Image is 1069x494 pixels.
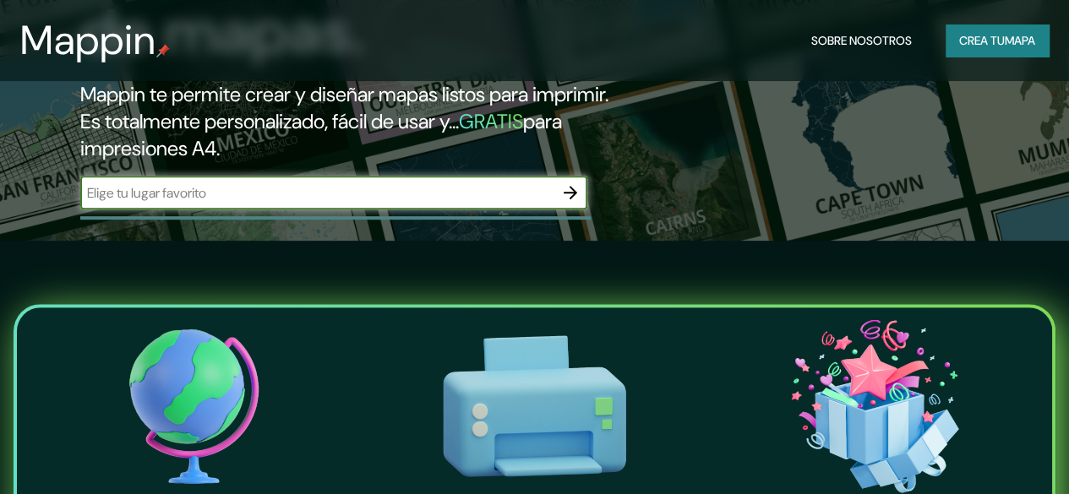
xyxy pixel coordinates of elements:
[804,24,919,57] button: Sobre nosotros
[811,33,912,48] font: Sobre nosotros
[80,108,459,134] font: Es totalmente personalizado, fácil de usar y...
[459,108,523,134] font: GRATIS
[80,108,562,161] font: para impresiones A4.
[20,14,156,67] font: Mappin
[80,81,608,107] font: Mappin te permite crear y diseñar mapas listos para imprimir.
[1005,33,1035,48] font: mapa
[959,33,1005,48] font: Crea tu
[80,183,554,203] input: Elige tu lugar favorito
[156,44,170,57] img: pin de mapeo
[946,24,1049,57] button: Crea tumapa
